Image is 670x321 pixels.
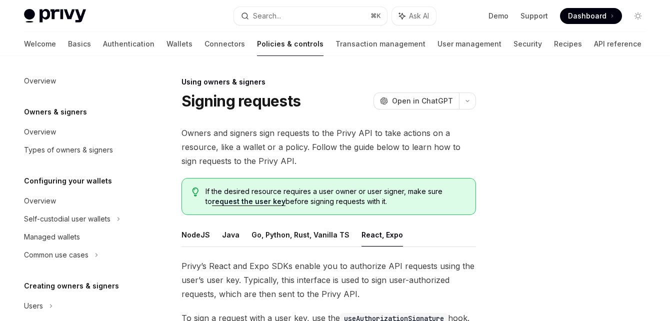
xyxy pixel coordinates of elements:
a: Transaction management [335,32,425,56]
a: Welcome [24,32,56,56]
span: Open in ChatGPT [392,96,453,106]
button: Open in ChatGPT [373,92,459,109]
h5: Creating owners & signers [24,280,119,292]
a: Dashboard [560,8,622,24]
svg: Tip [192,187,199,196]
a: Overview [16,72,144,90]
a: Basics [68,32,91,56]
div: Search... [253,10,281,22]
span: Privy’s React and Expo SDKs enable you to authorize API requests using the user’s user key. Typic... [181,259,476,301]
div: Overview [24,75,56,87]
span: ⌘ K [370,12,381,20]
button: Toggle dark mode [630,8,646,24]
button: React, Expo [361,223,403,246]
span: Dashboard [568,11,606,21]
button: Java [222,223,239,246]
div: Overview [24,195,56,207]
h1: Signing requests [181,92,300,110]
button: Search...⌘K [234,7,387,25]
a: API reference [594,32,641,56]
span: Ask AI [409,11,429,21]
img: light logo [24,9,86,23]
div: Types of owners & signers [24,144,113,156]
a: User management [437,32,501,56]
h5: Configuring your wallets [24,175,112,187]
a: Connectors [204,32,245,56]
a: Support [520,11,548,21]
a: Overview [16,192,144,210]
a: Types of owners & signers [16,141,144,159]
div: Self-custodial user wallets [24,213,110,225]
a: Policies & controls [257,32,323,56]
a: Authentication [103,32,154,56]
a: Demo [488,11,508,21]
a: Managed wallets [16,228,144,246]
span: If the desired resource requires a user owner or user signer, make sure to before signing request... [205,186,465,206]
h5: Owners & signers [24,106,87,118]
div: Managed wallets [24,231,80,243]
div: Common use cases [24,249,88,261]
div: Overview [24,126,56,138]
span: Owners and signers sign requests to the Privy API to take actions on a resource, like a wallet or... [181,126,476,168]
button: Ask AI [392,7,436,25]
a: Security [513,32,542,56]
button: Go, Python, Rust, Vanilla TS [251,223,349,246]
a: Overview [16,123,144,141]
a: request the user key [212,197,285,206]
a: Wallets [166,32,192,56]
a: Recipes [554,32,582,56]
button: NodeJS [181,223,210,246]
div: Using owners & signers [181,77,476,87]
div: Users [24,300,43,312]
